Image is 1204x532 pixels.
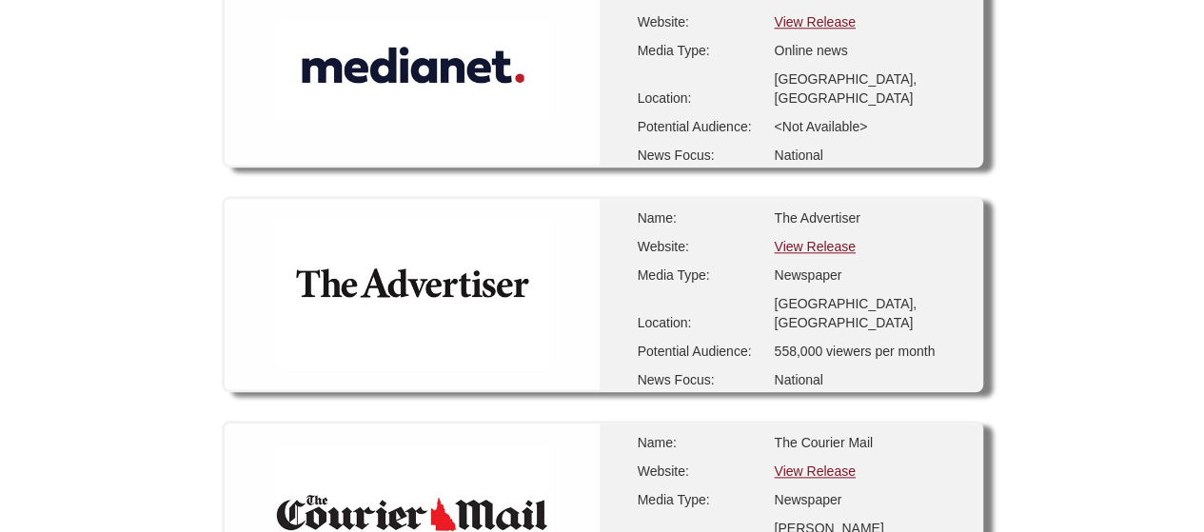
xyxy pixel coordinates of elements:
div: Website: [638,237,761,256]
div: <Not Available> [774,117,964,136]
div: Website: [638,462,761,481]
div: Potential Audience: [638,342,761,361]
a: View Release [774,14,855,30]
div: Media Type: [638,41,761,60]
div: Name: [638,433,761,452]
div: 558,000 viewers per month [774,342,964,361]
a: View Release [774,239,855,254]
div: News Focus: [638,146,761,165]
div: Location: [638,313,761,332]
div: News Focus: [638,370,761,389]
div: Name: [638,208,761,227]
img: The Advertiser [274,219,550,368]
a: View Release [774,463,855,479]
div: Website: [638,12,761,31]
div: The Advertiser [774,208,964,227]
div: Newspaper [774,490,964,509]
div: Media Type: [638,266,761,285]
div: National [774,146,964,165]
div: National [774,370,964,389]
div: [GEOGRAPHIC_DATA], [GEOGRAPHIC_DATA] [774,69,964,108]
div: Location: [638,89,761,108]
div: Newspaper [774,266,964,285]
div: Media Type: [638,490,761,509]
div: Online news [774,41,964,60]
div: Potential Audience: [638,117,761,136]
div: [GEOGRAPHIC_DATA], [GEOGRAPHIC_DATA] [774,294,964,332]
img: Medianet Journalist website [274,20,550,117]
div: The Courier Mail [774,433,964,452]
